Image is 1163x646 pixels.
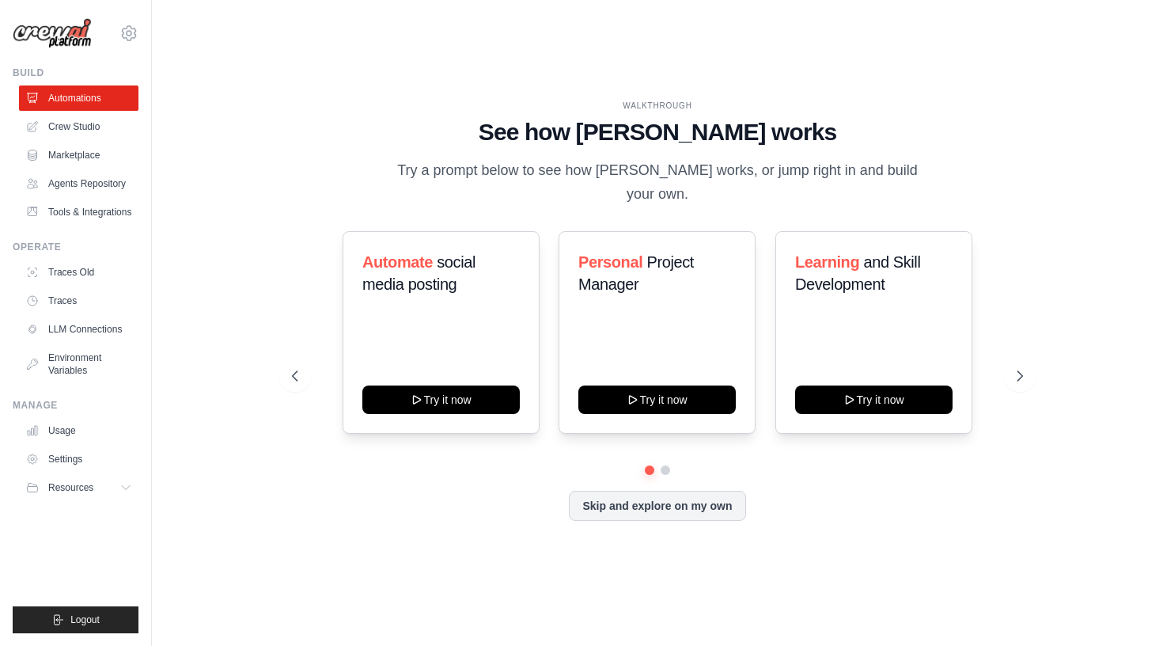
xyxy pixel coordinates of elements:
button: Skip and explore on my own [569,491,745,521]
span: Logout [70,614,100,626]
a: Environment Variables [19,345,138,383]
a: Traces [19,288,138,313]
span: Project Manager [578,253,694,293]
span: Automate [362,253,433,271]
button: Try it now [578,386,736,414]
a: Tools & Integrations [19,199,138,225]
a: LLM Connections [19,317,138,342]
a: Marketplace [19,142,138,168]
a: Settings [19,446,138,472]
button: Try it now [362,386,520,414]
a: Agents Repository [19,171,138,196]
div: Build [13,66,138,79]
a: Crew Studio [19,114,138,139]
span: Personal [578,253,642,271]
a: Usage [19,418,138,443]
button: Try it now [795,386,953,414]
span: Learning [795,253,859,271]
button: Resources [19,475,138,500]
span: and Skill Development [795,253,920,293]
h1: See how [PERSON_NAME] works [292,118,1022,146]
img: Logo [13,18,92,49]
span: Resources [48,481,93,494]
div: Manage [13,399,138,412]
div: WALKTHROUGH [292,100,1022,112]
div: Operate [13,241,138,253]
button: Logout [13,606,138,633]
a: Automations [19,85,138,111]
a: Traces Old [19,260,138,285]
span: social media posting [362,253,475,293]
p: Try a prompt below to see how [PERSON_NAME] works, or jump right in and build your own. [392,159,923,206]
